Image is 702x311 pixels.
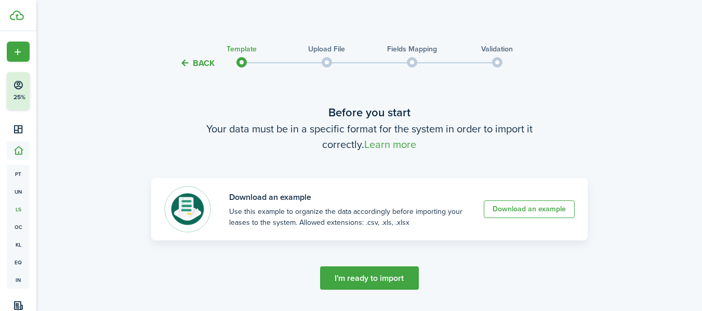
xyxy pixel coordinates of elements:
[229,191,466,204] banner-title: Download an example
[387,44,437,55] stepper-dot-title: Fields mapping
[7,200,30,218] a: ls
[7,218,30,236] a: oc
[481,44,513,55] stepper-dot-title: Validation
[164,186,211,233] img: File template
[227,44,257,55] stepper-dot-title: Template
[151,104,588,121] wizard-step-header-title: Before you start
[151,121,588,152] wizard-step-header-description: Your data must be in a specific format for the system in order to import it correctly.
[7,72,93,110] button: 25%
[7,42,30,62] button: Open menu
[308,44,345,55] stepper-dot-title: Upload file
[484,200,575,218] a: Download an example
[10,10,24,20] img: TenantCloud
[364,139,416,151] a: Learn more
[7,253,30,271] a: eq
[320,266,419,290] button: I'm ready to import
[7,236,30,253] a: kl
[7,165,30,183] a: pt
[229,206,466,228] import-template-banner-description: Use this example to organize the data accordingly before importing your leases to the system. All...
[13,93,26,102] p: 25%
[7,183,30,200] a: un
[7,271,30,289] a: in
[180,58,215,69] button: Back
